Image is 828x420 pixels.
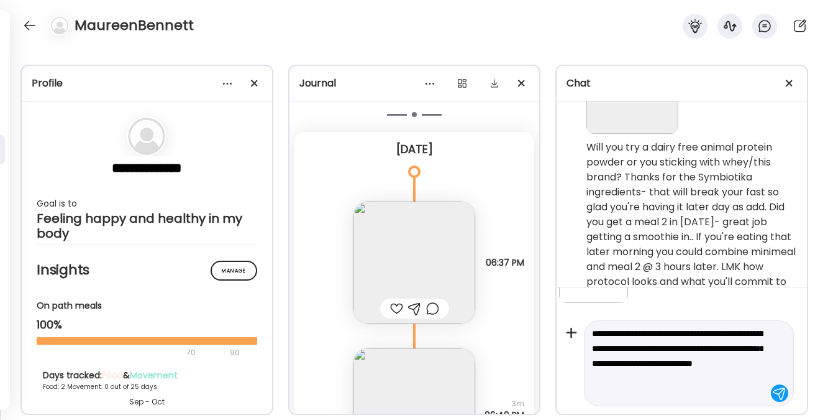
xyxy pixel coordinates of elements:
div: Will you try a dairy free animal protein powder or you sticking with whey/this brand? Thanks for ... [586,140,797,304]
div: On path meals [37,299,257,312]
span: Food [102,369,123,381]
div: [DATE] [304,142,525,157]
div: Chat [566,76,797,91]
div: Profile [32,76,262,91]
h4: MaureenBennett [75,16,194,35]
span: Movement [130,369,178,381]
div: 90 [229,345,241,360]
img: bg-avatar-default.svg [51,17,68,34]
div: Goal is to [37,196,257,211]
div: Feeling happy and healthy in my body [37,211,257,241]
div: Journal [299,76,530,91]
div: Sep - Oct [43,396,250,408]
div: 70 [37,345,226,360]
img: images%2Fqk1UMNShLscvHbxrvy1CHX4G3og2%2FhBf4ghpB3maRoTPeuoBj%2FjLFLhmYH1Jc7jVRHjw3C_240 [353,202,475,324]
img: bg-avatar-default.svg [128,118,165,155]
div: Manage [211,261,257,281]
div: Food: 2 Movement: 0 out of 25 days [43,382,250,391]
h2: Insights [37,261,257,279]
div: 100% [37,317,257,332]
div: Days tracked: & [43,369,250,382]
span: 3m [485,398,524,409]
span: 06:37 PM [486,257,524,268]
